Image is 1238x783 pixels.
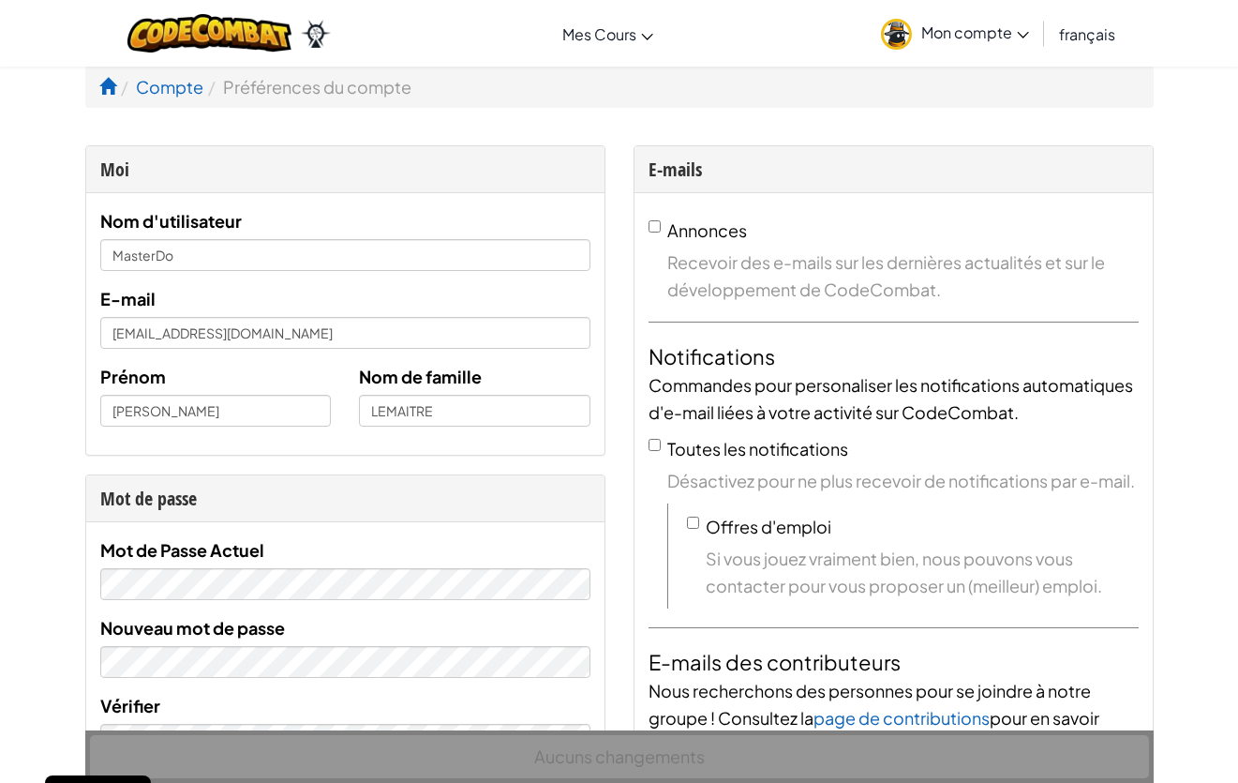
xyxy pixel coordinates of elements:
a: Mon compte [872,4,1038,63]
a: Compte [136,76,203,98]
label: Annonces [667,219,747,241]
label: Nom de famille [359,363,482,390]
span: français [1059,24,1115,44]
span: Nous recherchons des personnes pour se joindre à notre groupe ! Consultez la [649,680,1091,729]
label: Nom d'utilisateur [100,207,242,234]
a: page de contributions [813,707,990,729]
div: Mot de passe [100,485,590,512]
span: Désactivez pour ne plus recevoir de notifications par e-mail. [667,467,1139,494]
label: Toutes les notifications [667,438,848,459]
img: Ozaria [301,20,331,48]
img: CodeCombat logo [127,14,291,53]
span: Mes Cours [562,24,636,44]
span: Si vous jouez vraiment bien, nous pouvons vous contacter pour vous proposer un (meilleur) emploi. [706,545,1139,599]
a: Mes Cours [553,8,663,59]
h4: E-mails des contributeurs [649,647,1139,677]
label: Vérifier [100,692,160,719]
label: Mot de Passe Actuel [100,536,264,564]
label: Offres d'emploi [706,516,831,537]
span: Mon compte [921,23,1029,42]
img: avatar [881,19,912,50]
li: Préférences du compte [203,73,411,100]
span: E-mail [100,288,156,309]
label: Prénom [100,363,166,390]
label: Nouveau mot de passe [100,614,285,641]
span: Commandes pour personaliser les notifications automatiques d'e-mail liées à votre activité sur Co... [649,374,1133,423]
span: Recevoir des e-mails sur les dernières actualités et sur le développement de CodeCombat. [667,248,1139,303]
h4: Notifications [649,341,1139,371]
div: E-mails [649,156,1139,183]
a: français [1050,8,1125,59]
div: Moi [100,156,590,183]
